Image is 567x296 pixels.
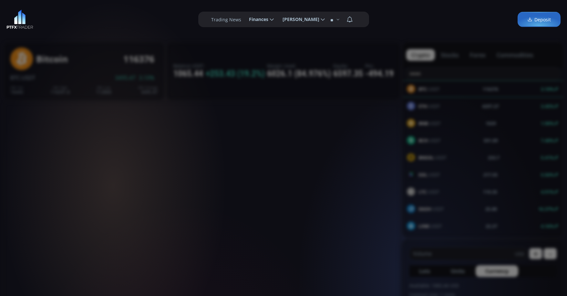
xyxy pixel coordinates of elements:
img: LOGO [6,10,33,29]
span: Finances [244,13,268,26]
span: [PERSON_NAME] [278,13,319,26]
label: Trading News [211,16,241,23]
a: Deposit [518,12,561,27]
span: Deposit [527,16,551,23]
